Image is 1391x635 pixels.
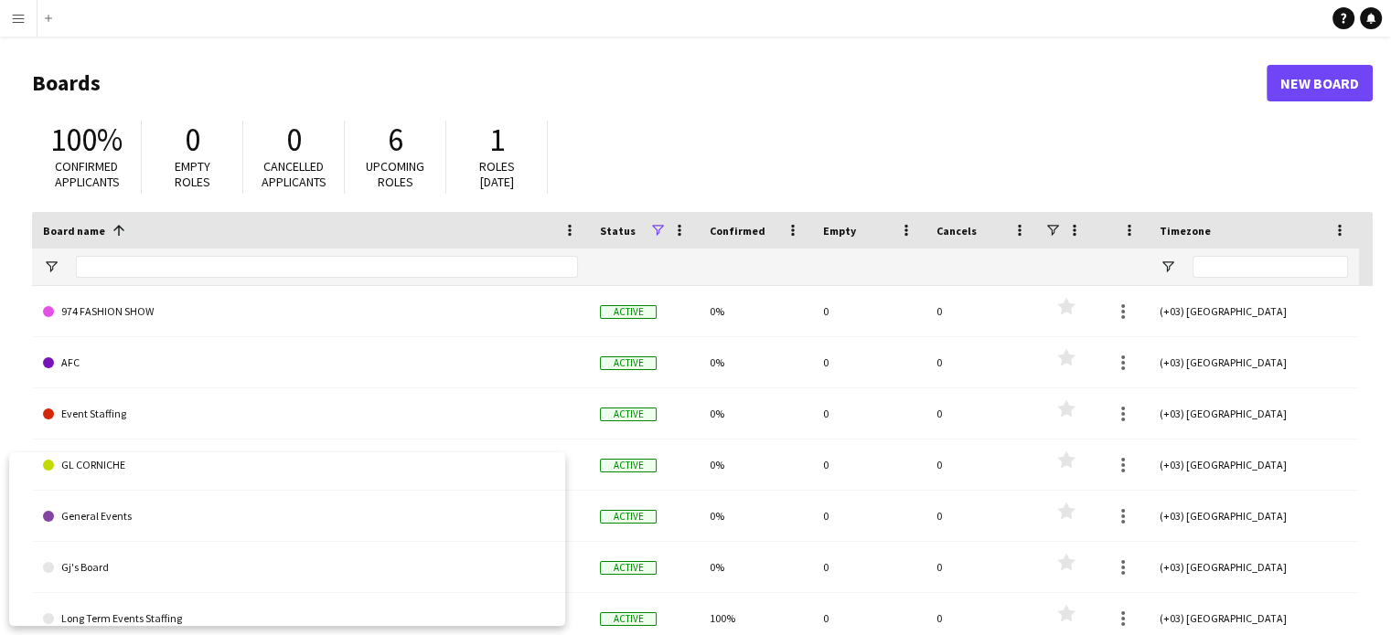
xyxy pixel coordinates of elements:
[366,158,424,190] span: Upcoming roles
[286,120,302,160] span: 0
[1149,286,1359,336] div: (+03) [GEOGRAPHIC_DATA]
[1160,224,1211,238] span: Timezone
[43,224,105,238] span: Board name
[600,407,657,421] span: Active
[926,337,1039,387] div: 0
[710,224,765,238] span: Confirmed
[699,388,812,439] div: 0%
[600,510,657,524] span: Active
[1149,337,1359,387] div: (+03) [GEOGRAPHIC_DATA]
[43,286,578,337] a: 974 FASHION SHOW
[388,120,403,160] span: 6
[926,286,1039,336] div: 0
[926,491,1039,541] div: 0
[175,158,210,190] span: Empty roles
[600,356,657,370] span: Active
[489,120,505,160] span: 1
[32,69,1267,97] h1: Boards
[1160,259,1176,275] button: Open Filter Menu
[1149,439,1359,490] div: (+03) [GEOGRAPHIC_DATA]
[55,158,120,190] span: Confirmed applicants
[926,439,1039,490] div: 0
[50,120,123,160] span: 100%
[9,452,565,626] iframe: Popup CTA
[1149,491,1359,541] div: (+03) [GEOGRAPHIC_DATA]
[262,158,326,190] span: Cancelled applicants
[600,224,636,238] span: Status
[1149,388,1359,439] div: (+03) [GEOGRAPHIC_DATA]
[812,337,926,387] div: 0
[812,388,926,439] div: 0
[699,439,812,490] div: 0%
[699,491,812,541] div: 0%
[1149,542,1359,592] div: (+03) [GEOGRAPHIC_DATA]
[1193,256,1348,278] input: Timezone Filter Input
[76,256,578,278] input: Board name Filter Input
[699,286,812,336] div: 0%
[812,542,926,592] div: 0
[926,388,1039,439] div: 0
[812,439,926,490] div: 0
[1267,65,1373,101] a: New Board
[43,439,578,491] a: GL CORNICHE
[812,286,926,336] div: 0
[926,542,1039,592] div: 0
[600,612,657,626] span: Active
[823,224,856,238] span: Empty
[43,337,578,388] a: AFC
[600,459,657,472] span: Active
[43,388,578,439] a: Event Staffing
[936,224,977,238] span: Cancels
[600,561,657,575] span: Active
[699,337,812,387] div: 0%
[812,491,926,541] div: 0
[479,158,515,190] span: Roles [DATE]
[699,542,812,592] div: 0%
[185,120,200,160] span: 0
[600,305,657,319] span: Active
[43,259,59,275] button: Open Filter Menu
